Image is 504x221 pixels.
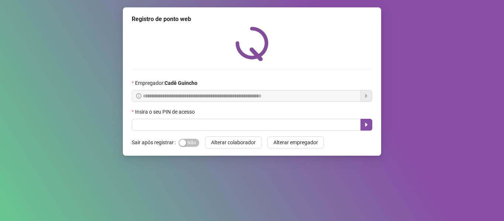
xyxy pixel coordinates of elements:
[132,137,179,148] label: Sair após registrar
[132,108,200,116] label: Insira o seu PIN de acesso
[211,138,256,146] span: Alterar colaborador
[135,79,197,87] span: Empregador :
[136,93,141,99] span: info-circle
[165,80,197,86] strong: Cadê Guincho
[132,15,372,24] div: Registro de ponto web
[363,122,369,128] span: caret-right
[273,138,318,146] span: Alterar empregador
[235,27,269,61] img: QRPoint
[205,137,262,148] button: Alterar colaborador
[267,137,324,148] button: Alterar empregador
